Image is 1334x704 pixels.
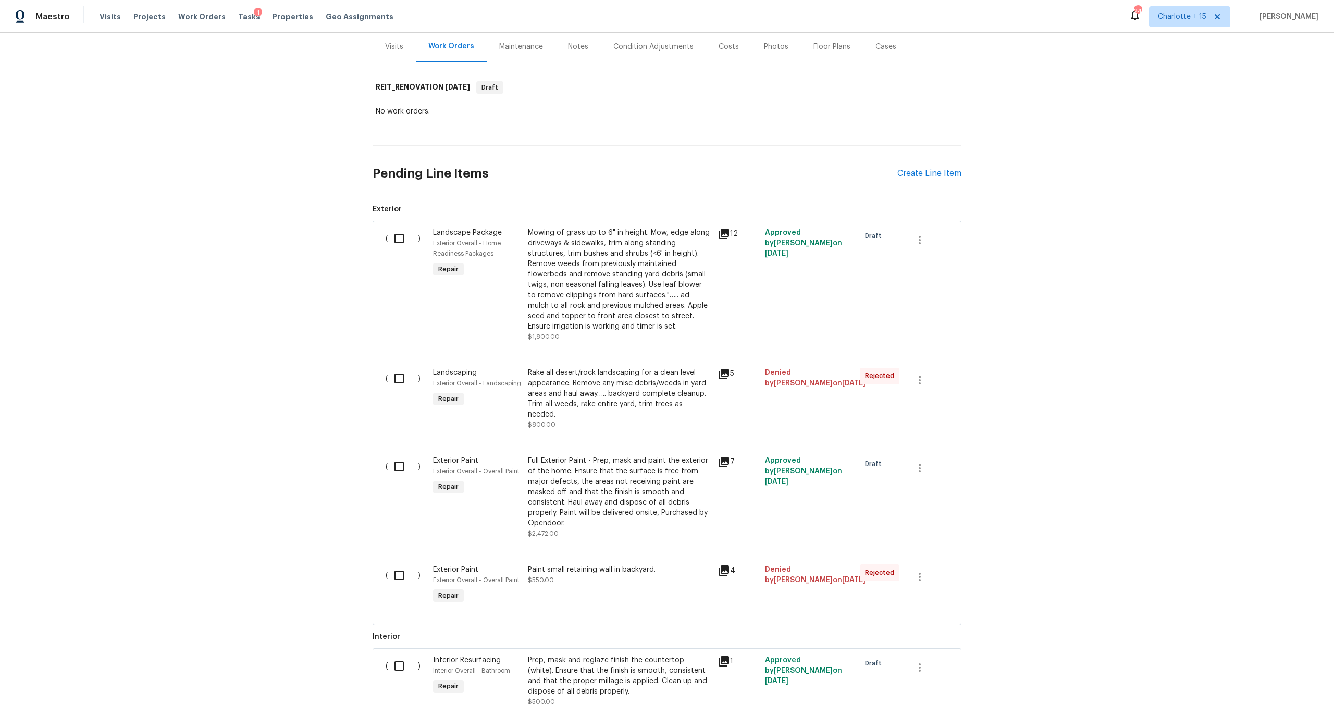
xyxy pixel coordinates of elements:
span: Exterior Overall - Overall Paint [433,468,520,474]
div: 4 [718,564,759,577]
span: $2,472.00 [528,531,559,537]
span: Projects [133,11,166,22]
span: Draft [865,459,886,469]
span: Exterior [373,204,961,215]
div: Full Exterior Paint - Prep, mask and paint the exterior of the home. Ensure that the surface is f... [528,456,711,529]
div: Condition Adjustments [613,42,694,52]
div: 1 [718,655,759,668]
span: Exterior Overall - Overall Paint [433,577,520,583]
div: Floor Plans [813,42,850,52]
span: Charlotte + 15 [1158,11,1206,22]
span: $800.00 [528,422,555,428]
span: [DATE] [765,677,788,685]
div: Photos [764,42,788,52]
span: [DATE] [842,380,866,387]
span: Interior Resurfacing [433,657,501,664]
span: Approved by [PERSON_NAME] on [765,229,842,257]
span: Approved by [PERSON_NAME] on [765,657,842,685]
div: Rake all desert/rock landscaping for a clean level appearance. Remove any misc debris/weeds in ya... [528,368,711,420]
span: Visits [100,11,121,22]
h2: Pending Line Items [373,149,897,198]
div: ( ) [382,364,430,433]
span: Landscape Package [433,229,502,236]
div: 1 [254,8,262,18]
div: Visits [385,42,403,52]
span: Repair [434,482,463,492]
span: Landscaping [433,369,477,376]
span: Exterior Overall - Home Readiness Packages [433,240,501,257]
div: Work Orders [428,41,474,52]
span: Interior [373,632,961,642]
div: Prep, mask and reglaze finish the countertop (white). Ensure that the finish is smooth, consisten... [528,655,711,697]
span: Draft [477,82,502,93]
span: Repair [434,590,463,601]
span: [DATE] [842,576,866,584]
div: REIT_RENOVATION [DATE]Draft [373,71,961,104]
span: [DATE] [445,83,470,91]
span: Rejected [865,568,898,578]
span: Properties [273,11,313,22]
div: 243 [1134,6,1141,17]
span: $550.00 [528,577,554,583]
span: Approved by [PERSON_NAME] on [765,457,842,485]
span: Exterior Paint [433,457,478,464]
div: 7 [718,456,759,468]
span: Rejected [865,371,898,381]
span: Geo Assignments [326,11,393,22]
div: Costs [719,42,739,52]
span: Denied by [PERSON_NAME] on [765,566,866,584]
span: Maestro [35,11,70,22]
div: Cases [875,42,896,52]
span: [DATE] [765,478,788,485]
div: Create Line Item [897,169,961,179]
span: Draft [865,658,886,669]
div: No work orders. [376,106,958,117]
span: Interior Overall - Bathroom [433,668,510,674]
div: 12 [718,228,759,240]
div: ( ) [382,561,430,609]
div: ( ) [382,452,430,542]
div: Mowing of grass up to 6" in height. Mow, edge along driveways & sidewalks, trim along standing st... [528,228,711,332]
span: Exterior Paint [433,566,478,573]
div: 5 [718,368,759,380]
span: Exterior Overall - Landscaping [433,380,521,386]
span: Denied by [PERSON_NAME] on [765,369,866,387]
span: Repair [434,394,463,404]
div: Maintenance [499,42,543,52]
span: Work Orders [178,11,226,22]
div: Paint small retaining wall in backyard. [528,564,711,575]
span: Draft [865,231,886,241]
div: ( ) [382,224,430,345]
div: Notes [568,42,588,52]
span: Repair [434,681,463,692]
span: [DATE] [765,250,788,257]
span: Repair [434,264,463,274]
span: [PERSON_NAME] [1255,11,1318,22]
h6: REIT_RENOVATION [376,81,470,94]
span: Tasks [238,13,260,20]
span: $1,800.00 [528,334,560,340]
